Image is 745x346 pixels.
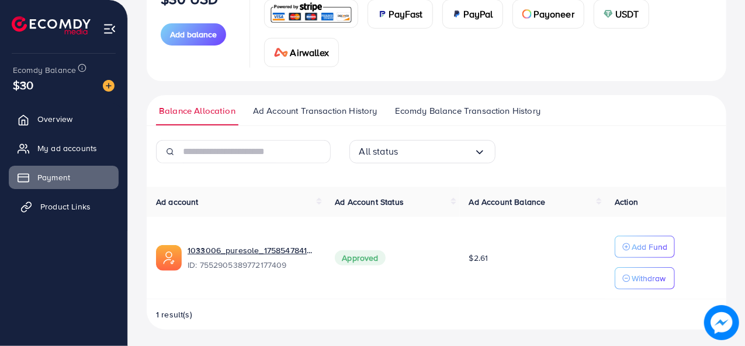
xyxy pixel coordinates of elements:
span: $2.61 [469,252,488,264]
span: 1 result(s) [156,309,192,320]
span: Action [615,196,638,208]
span: PayFast [389,7,423,21]
span: Payment [37,172,70,183]
div: Search for option [349,140,495,163]
div: <span class='underline'>1033006_puresole_1758547841281</span></br>7552905389772177409 [188,244,316,271]
span: Airwallex [290,46,329,60]
a: Payment [9,166,119,189]
span: Ecomdy Balance [13,64,76,76]
img: ic-ads-acc.e4c84228.svg [156,245,182,271]
span: Ecomdy Balance Transaction History [395,104,540,117]
p: Withdraw [632,271,666,285]
img: card [274,48,288,57]
a: My ad accounts [9,137,119,160]
span: USDT [615,7,639,21]
span: Payoneer [534,7,574,21]
a: 1033006_puresole_1758547841281 [188,244,316,256]
img: image [103,80,115,92]
span: $30 [13,76,33,93]
a: Overview [9,107,119,131]
a: cardAirwallex [264,38,339,67]
img: logo [12,16,91,34]
input: Search for option [398,142,473,160]
a: Product Links [9,195,119,218]
span: My ad accounts [37,142,97,154]
img: image [704,305,739,340]
span: Overview [37,113,72,125]
img: card [604,9,613,19]
button: Add balance [161,23,226,46]
span: Ad Account Balance [469,196,546,208]
img: card [452,9,462,19]
p: Add Fund [632,240,667,254]
img: card [268,1,354,26]
span: Add balance [170,29,217,40]
span: PayPal [464,7,493,21]
span: All status [359,142,399,160]
span: Ad Account Transaction History [253,104,377,117]
button: Withdraw [615,267,675,289]
span: Balance Allocation [159,104,235,117]
span: Product Links [40,201,91,212]
span: Approved [335,250,385,265]
img: card [522,9,532,19]
span: ID: 7552905389772177409 [188,259,316,271]
img: menu [103,22,116,36]
button: Add Fund [615,236,675,258]
img: card [377,9,387,19]
span: Ad account [156,196,199,208]
span: Ad Account Status [335,196,404,208]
